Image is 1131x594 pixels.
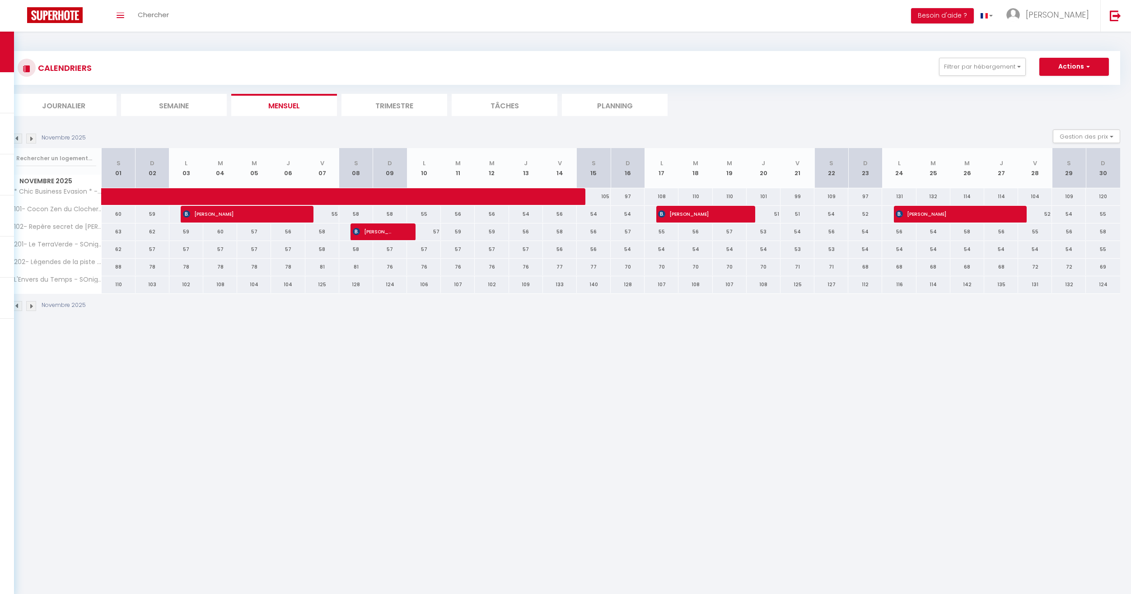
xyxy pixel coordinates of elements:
div: 104 [237,276,271,293]
span: * Chic Business Evasion * - SOnights [13,188,103,195]
span: 202- Légendes de la piste - SOnights [13,259,103,265]
div: 54 [814,206,848,223]
th: 28 [1018,148,1052,188]
p: Novembre 2025 [42,301,86,310]
div: 70 [611,259,645,275]
div: 58 [305,223,339,240]
div: 70 [645,259,678,275]
button: Actions [1039,58,1109,76]
div: 88 [102,259,136,275]
th: 25 [916,148,950,188]
div: 69 [1086,259,1120,275]
div: 54 [1018,241,1052,258]
div: 58 [339,206,373,223]
div: 60 [203,223,237,240]
div: 62 [136,223,169,240]
th: 27 [984,148,1018,188]
div: 58 [543,223,577,240]
div: 76 [475,259,509,275]
div: 56 [577,223,611,240]
div: 57 [407,241,441,258]
abbr: V [795,159,799,167]
div: 102 [475,276,509,293]
div: 76 [407,259,441,275]
div: 55 [305,206,339,223]
div: 56 [678,223,712,240]
div: 77 [543,259,577,275]
div: 51 [780,206,814,223]
div: 54 [645,241,678,258]
th: 20 [747,148,780,188]
div: 78 [136,259,169,275]
abbr: S [592,159,596,167]
th: 07 [305,148,339,188]
div: 51 [747,206,780,223]
th: 08 [339,148,373,188]
div: 108 [645,188,678,205]
div: 55 [1086,241,1120,258]
div: 58 [950,223,984,240]
div: 54 [1052,241,1086,258]
div: 52 [1018,206,1052,223]
div: 58 [1086,223,1120,240]
p: Novembre 2025 [42,134,86,142]
div: 72 [1052,259,1086,275]
div: 76 [441,259,475,275]
div: 56 [543,241,577,258]
div: 56 [882,223,916,240]
div: 76 [373,259,407,275]
abbr: D [388,159,392,167]
div: 55 [407,206,441,223]
th: 05 [237,148,271,188]
abbr: M [964,159,970,167]
th: 21 [780,148,814,188]
th: 12 [475,148,509,188]
div: 54 [713,241,747,258]
div: 57 [203,241,237,258]
div: 116 [882,276,916,293]
div: 71 [814,259,848,275]
div: 102 [169,276,203,293]
div: 55 [645,223,678,240]
div: 55 [1086,206,1120,223]
div: 132 [1052,276,1086,293]
div: 120 [1086,188,1120,205]
div: 59 [441,223,475,240]
div: 54 [747,241,780,258]
div: 55 [1018,223,1052,240]
div: 54 [848,223,882,240]
abbr: M [693,159,698,167]
div: 57 [713,223,747,240]
div: 59 [169,223,203,240]
div: 112 [848,276,882,293]
th: 01 [102,148,136,188]
div: 52 [848,206,882,223]
div: 124 [1086,276,1120,293]
div: 54 [916,241,950,258]
div: 133 [543,276,577,293]
div: 56 [1052,223,1086,240]
div: 56 [814,223,848,240]
th: 18 [678,148,712,188]
button: Besoin d'aide ? [911,8,974,23]
th: 29 [1052,148,1086,188]
abbr: J [1000,159,1003,167]
abbr: D [863,159,868,167]
span: [PERSON_NAME] [183,205,284,223]
div: 114 [916,276,950,293]
div: 68 [984,259,1018,275]
div: 107 [441,276,475,293]
div: 124 [373,276,407,293]
th: 15 [577,148,611,188]
div: 57 [441,241,475,258]
span: 102- Repère secret de [PERSON_NAME]- SOnights [13,223,103,230]
span: Chercher [138,10,169,19]
abbr: S [1067,159,1071,167]
abbr: V [320,159,324,167]
th: 09 [373,148,407,188]
div: 56 [543,206,577,223]
div: 108 [747,276,780,293]
div: 54 [882,241,916,258]
abbr: S [117,159,121,167]
div: 54 [984,241,1018,258]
